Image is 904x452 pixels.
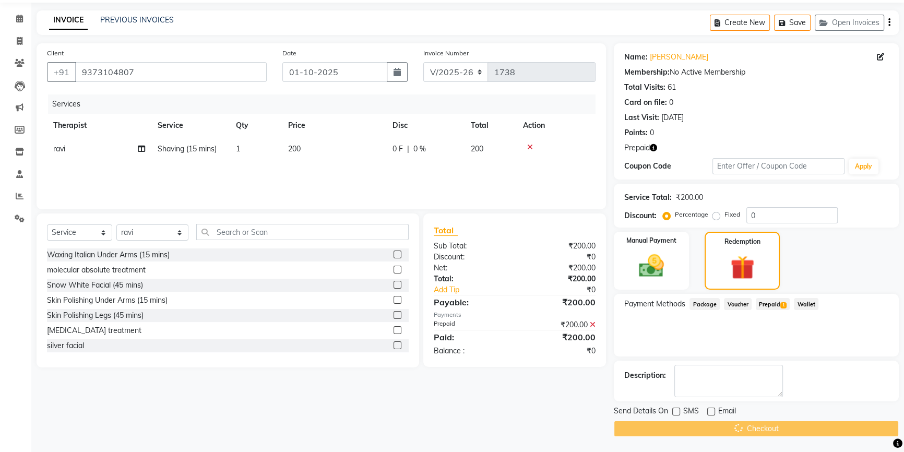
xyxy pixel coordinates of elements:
input: Search by Name/Mobile/Email/Code [75,62,267,82]
label: Client [47,49,64,58]
div: 0 [669,97,673,108]
span: ravi [53,144,65,153]
div: Last Visit: [624,112,659,123]
div: ₹0 [529,284,603,295]
input: Enter Offer / Coupon Code [712,158,844,174]
div: Snow White Facial (45 mins) [47,280,143,291]
div: ₹200.00 [515,241,603,252]
div: 61 [668,82,676,93]
div: 0 [650,127,654,138]
div: ₹200.00 [515,273,603,284]
span: 200 [471,144,483,153]
div: Balance : [426,346,515,356]
img: _gift.svg [723,253,762,282]
div: No Active Membership [624,67,888,78]
span: Voucher [724,298,752,310]
input: Search or Scan [196,224,409,240]
div: [MEDICAL_DATA] treatment [47,325,141,336]
div: Skin Polishing Under Arms (15 mins) [47,295,168,306]
div: Waxing Italian Under Arms (15 mins) [47,249,170,260]
div: Sub Total: [426,241,515,252]
th: Disc [386,114,465,137]
label: Redemption [724,237,760,246]
div: ₹200.00 [676,192,703,203]
div: Card on file: [624,97,667,108]
div: Prepaid [426,319,515,330]
div: Service Total: [624,192,672,203]
div: ₹200.00 [515,319,603,330]
img: _cash.svg [631,252,672,280]
th: Total [465,114,517,137]
div: ₹200.00 [515,331,603,343]
div: Name: [624,52,648,63]
span: Prepaid [756,298,790,310]
button: Apply [849,159,878,174]
div: silver facial [47,340,84,351]
span: 200 [288,144,301,153]
th: Action [517,114,596,137]
button: Open Invoices [815,15,884,31]
div: Discount: [426,252,515,263]
div: Skin Polishing Legs (45 mins) [47,310,144,321]
span: Send Details On [614,406,668,419]
div: ₹0 [515,346,603,356]
div: ₹0 [515,252,603,263]
div: Coupon Code [624,161,712,172]
div: Payable: [426,296,515,308]
span: Payment Methods [624,299,685,310]
span: | [407,144,409,154]
span: Email [718,406,736,419]
button: +91 [47,62,76,82]
label: Fixed [724,210,740,219]
div: ₹200.00 [515,296,603,308]
div: Services [48,94,603,114]
span: Total [434,225,458,236]
span: 0 F [392,144,403,154]
a: Add Tip [426,284,530,295]
div: ₹200.00 [515,263,603,273]
th: Therapist [47,114,151,137]
div: Total: [426,273,515,284]
span: SMS [683,406,699,419]
label: Percentage [675,210,708,219]
div: Points: [624,127,648,138]
span: Package [689,298,720,310]
div: Membership: [624,67,670,78]
a: [PERSON_NAME] [650,52,708,63]
span: 1 [236,144,240,153]
label: Date [282,49,296,58]
button: Create New [710,15,770,31]
span: Wallet [794,298,818,310]
button: Save [774,15,811,31]
div: Payments [434,311,596,319]
span: Prepaid [624,142,650,153]
span: 1 [780,302,786,308]
div: Description: [624,370,666,381]
th: Price [282,114,386,137]
a: PREVIOUS INVOICES [100,15,174,25]
a: INVOICE [49,11,88,30]
div: molecular absolute treatment [47,265,146,276]
div: [DATE] [661,112,684,123]
th: Qty [230,114,282,137]
span: 0 % [413,144,426,154]
span: Shaving (15 mins) [158,144,217,153]
label: Invoice Number [423,49,469,58]
div: Total Visits: [624,82,665,93]
th: Service [151,114,230,137]
div: Discount: [624,210,657,221]
div: Net: [426,263,515,273]
label: Manual Payment [626,236,676,245]
div: Paid: [426,331,515,343]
